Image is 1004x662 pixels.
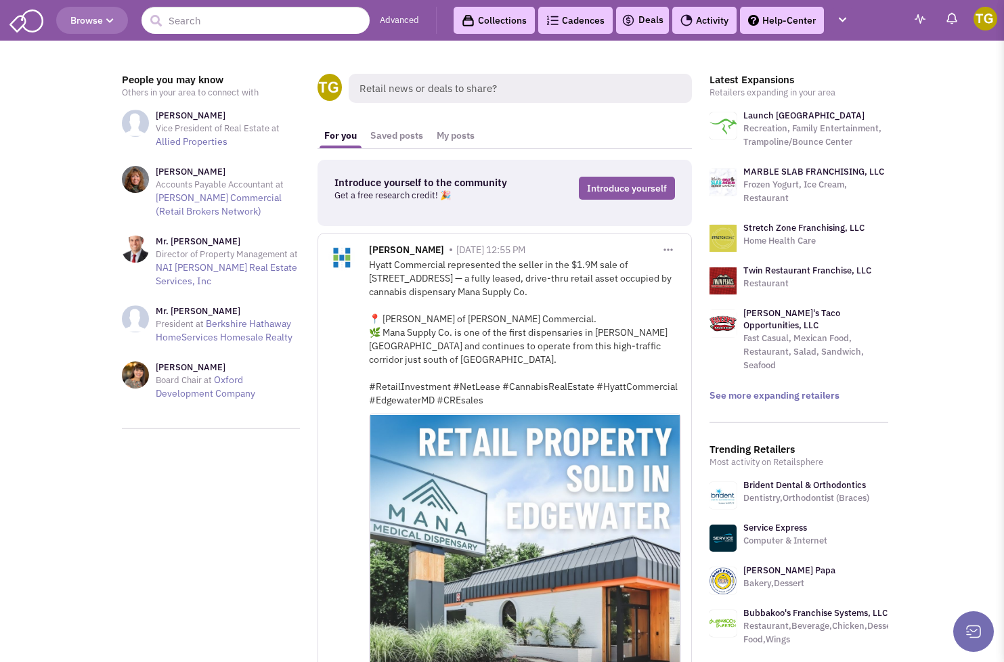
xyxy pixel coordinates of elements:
[743,222,865,234] a: Stretch Zone Franchising, LLC
[710,169,737,196] img: logo
[743,277,871,290] p: Restaurant
[122,110,149,137] img: NoImageAvailable1.jpg
[743,110,865,121] a: Launch [GEOGRAPHIC_DATA]
[156,248,298,260] span: Director of Property Management at
[710,443,888,456] h3: Trending Retailers
[156,374,255,399] a: Oxford Development Company
[743,522,807,533] a: Service Express
[456,244,525,256] span: [DATE] 12:55 PM
[430,123,481,148] a: My posts
[538,7,613,34] a: Cadences
[70,14,114,26] span: Browse
[743,565,835,576] a: [PERSON_NAME] Papa
[156,318,204,330] span: President at
[743,307,840,331] a: [PERSON_NAME]'s Taco Opportunities, LLC
[743,178,888,205] p: Frozen Yogurt, Ice Cream, Restaurant
[621,12,663,28] a: Deals
[743,479,866,491] a: Brident Dental & Orthodontics
[122,86,301,100] p: Others in your area to connect with
[743,265,871,276] a: Twin Restaurant Franchise, LLC
[454,7,535,34] a: Collections
[710,456,888,469] p: Most activity on Retailsphere
[748,15,759,26] img: help.png
[156,192,282,217] a: [PERSON_NAME] Commercial (Retail Brokers Network)
[743,332,888,372] p: Fast Casual, Mexican Food, Restaurant, Salad, Sandwich, Seafood
[156,110,301,122] h3: [PERSON_NAME]
[156,374,212,386] span: Board Chair at
[974,7,997,30] img: Tyler Gettel
[122,74,301,86] h3: People you may know
[380,14,419,27] a: Advanced
[56,7,128,34] button: Browse
[579,177,675,200] a: Introduce yourself
[156,123,280,134] span: Vice President of Real Estate at
[740,7,824,34] a: Help-Center
[672,7,737,34] a: Activity
[710,74,888,86] h3: Latest Expansions
[743,534,827,548] p: Computer & Internet
[369,258,681,407] div: Hyatt Commercial represented the seller in the $1.9M sale of [STREET_ADDRESS] — a fully leased, d...
[156,166,301,178] h3: [PERSON_NAME]
[364,123,430,148] a: Saved posts
[9,7,43,32] img: SmartAdmin
[621,12,635,28] img: icon-deals.svg
[122,305,149,332] img: NoImageAvailable1.jpg
[546,16,559,25] img: Cadences_logo.png
[156,135,227,148] a: Allied Properties
[710,389,839,401] a: See more expanding retailers
[743,234,865,248] p: Home Health Care
[156,261,297,287] a: NAI [PERSON_NAME] Real Estate Services, Inc
[462,14,475,27] img: icon-collection-lavender-black.svg
[156,236,301,248] h3: Mr. [PERSON_NAME]
[156,179,284,190] span: Accounts Payable Accountant at
[743,166,884,177] a: MARBLE SLAB FRANCHISING, LLC
[710,310,737,337] img: logo
[743,619,934,646] p: Restaurant,Beverage,Chicken,Dessert,Mexican Food,Wings
[369,244,444,259] span: [PERSON_NAME]
[141,7,370,34] input: Search
[710,225,737,252] img: logo
[743,577,835,590] p: Bakery,Dessert
[743,122,888,149] p: Recreation, Family Entertainment, Trampoline/Bounce Center
[710,112,737,139] img: logo
[334,177,526,189] h3: Introduce yourself to the community
[156,361,301,374] h3: [PERSON_NAME]
[156,305,301,317] h3: Mr. [PERSON_NAME]
[334,189,526,202] p: Get a free research credit! 🎉
[710,267,737,294] img: logo
[680,14,693,26] img: Activity.png
[349,74,692,103] span: Retail news or deals to share?
[710,86,888,100] p: Retailers expanding in your area
[318,123,364,148] a: For you
[156,317,292,343] a: Berkshire Hathaway HomeServices Homesale Realty
[743,607,888,619] a: Bubbakoo's Franchise Systems, LLC
[743,491,869,505] p: Dentistry,Orthodontist (Braces)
